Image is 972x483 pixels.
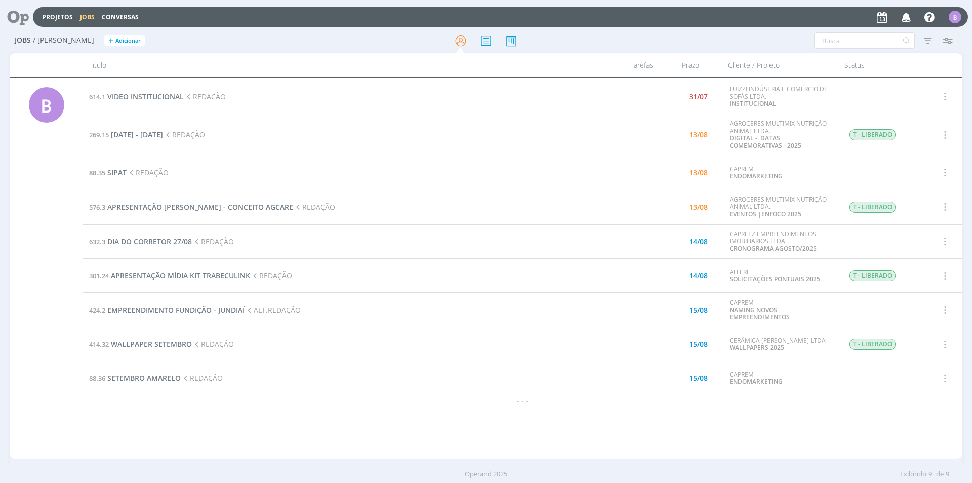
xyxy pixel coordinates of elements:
a: ENDOMARKETING [730,172,783,180]
div: CAPRETZ EMPREENDIMENTOS IMOBILIARIOS LTDA [730,231,834,252]
div: AGROCERES MULTIMIX NUTRIÇÃO ANIMAL LTDA. [730,120,834,150]
a: WALLPAPERS 2025 [730,343,784,352]
span: REDAÇÃO [192,237,234,246]
span: REDAÇÃO [181,373,223,383]
span: APRESENTAÇÃO MÍDIA KIT TRABECULINK [111,271,250,280]
span: 632.3 [89,237,105,246]
span: 88.35 [89,168,105,177]
a: INSTITUCIONAL [730,99,776,108]
span: 9 [928,469,932,479]
span: Adicionar [115,38,141,44]
div: 31/07 [689,93,708,100]
a: Jobs [80,13,95,21]
span: EMPREENDIMENTO FUNDIÇÃO - JUNDIAÍ [107,305,245,315]
div: LUIZZI INDÚSTRIA E COMÉRCIO DE SOFÁS LTDA. [730,86,834,107]
input: Busca [814,32,915,49]
span: DIA DO CORRETOR 27/08 [107,237,192,246]
span: T - LIBERADO [849,270,896,281]
button: Projetos [39,13,76,21]
button: B [948,8,962,26]
div: CERÂMICA [PERSON_NAME] LTDA [730,337,834,352]
span: de [936,469,944,479]
a: 424.2EMPREENDIMENTO FUNDIÇÃO - JUNDIAÍ [89,305,245,315]
a: Projetos [42,13,73,21]
span: Exibindo [900,469,926,479]
div: 13/08 [689,169,708,176]
div: - - - [83,395,962,406]
span: 414.32 [89,340,109,349]
span: 424.2 [89,306,105,315]
span: T - LIBERADO [849,202,896,213]
span: 269.15 [89,130,109,139]
div: ALLERE [730,269,834,283]
a: 88.36SETEMBRO AMARELO [89,373,181,383]
div: 14/08 [689,272,708,279]
div: 15/08 [689,341,708,348]
span: REDAÇÃO [163,130,205,139]
span: 9 [946,469,949,479]
div: Cliente / Projeto [722,53,838,77]
div: Tarefas [598,53,659,77]
span: SETEMBRO AMARELO [107,373,181,383]
button: Conversas [99,13,142,21]
span: + [108,35,113,46]
div: 13/08 [689,131,708,138]
a: 88.35SIPAT [89,168,127,177]
span: 301.24 [89,271,109,280]
span: [DATE] - [DATE] [111,130,163,139]
div: CAPREM [730,371,834,386]
a: 269.15[DATE] - [DATE] [89,130,163,139]
span: / [PERSON_NAME] [33,36,94,45]
span: 576.3 [89,203,105,212]
span: APRESENTAÇÃO [PERSON_NAME] - CONCEITO AGCARE [107,202,293,212]
a: 614.1VIDEO INSTITUCIONAL [89,92,184,101]
div: CAPREM [730,299,834,321]
a: 414.32WALLPAPER SETEMBRO [89,339,192,349]
div: CAPREM [730,166,834,180]
span: T - LIBERADO [849,129,896,140]
div: AGROCERES MULTIMIX NUTRIÇÃO ANIMAL LTDA. [730,196,834,218]
span: WALLPAPER SETEMBRO [111,339,192,349]
span: REDAÇÃO [293,202,335,212]
a: 576.3APRESENTAÇÃO [PERSON_NAME] - CONCEITO AGCARE [89,202,293,212]
div: 13/08 [689,204,708,211]
span: VIDEO INSTITUCIONAL [107,92,184,101]
span: ALT.REDAÇÃO [245,305,301,315]
div: 15/08 [689,307,708,314]
a: NAMING NOVOS EMPREENDIMENTOS [730,306,790,321]
span: 88.36 [89,374,105,383]
span: REDAÇÃO [127,168,169,177]
a: CRONOGRAMA AGOSTO/2025 [730,244,817,253]
a: 632.3DIA DO CORRETOR 27/08 [89,237,192,246]
a: ENDOMARKETING [730,377,783,386]
div: B [29,87,64,123]
a: SOLICITAÇÕES PONTUAIS 2025 [730,275,820,283]
a: 301.24APRESENTAÇÃO MÍDIA KIT TRABECULINK [89,271,250,280]
div: Título [83,53,598,77]
div: 14/08 [689,238,708,245]
div: Status [838,53,924,77]
a: EVENTOS |ENFOCO 2025 [730,210,801,218]
span: Jobs [15,36,31,45]
div: 15/08 [689,375,708,382]
button: Jobs [77,13,98,21]
a: DIGITAL - DATAS COMEMORATIVAS - 2025 [730,134,801,150]
button: +Adicionar [104,35,145,46]
span: SIPAT [107,168,127,177]
span: T - LIBERADO [849,339,896,350]
a: Conversas [102,13,139,21]
span: REDAÇÃO [192,339,234,349]
span: REDAÇÃO [250,271,292,280]
div: B [949,11,961,23]
span: 614.1 [89,92,105,101]
span: REDACÃO [184,92,226,101]
div: Prazo [659,53,722,77]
